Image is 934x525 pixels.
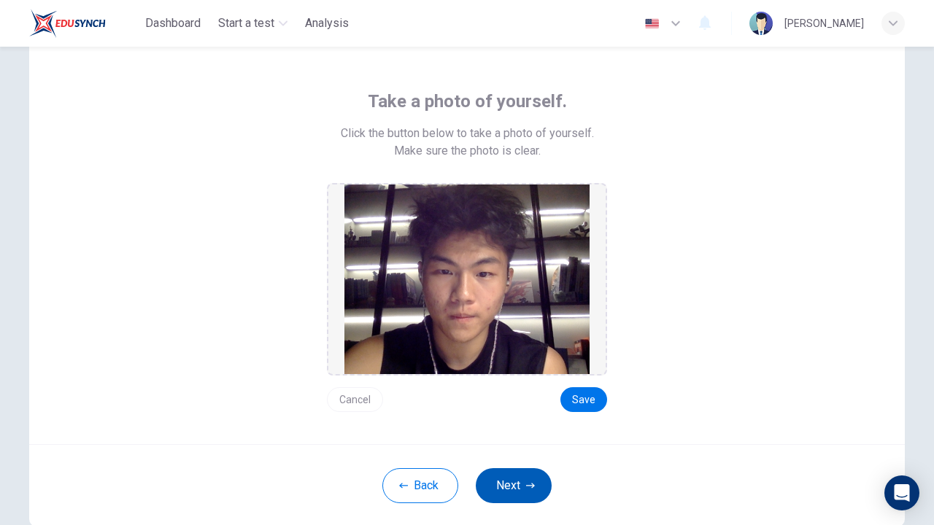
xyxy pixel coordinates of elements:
button: Save [560,387,607,412]
img: Profile picture [749,12,773,35]
div: Open Intercom Messenger [884,475,919,510]
img: Rosedale logo [29,9,106,38]
button: Cancel [327,387,383,412]
img: en [643,18,661,29]
button: Analysis [299,10,355,36]
span: Make sure the photo is clear. [394,142,541,160]
span: Analysis [305,15,349,32]
img: preview screemshot [344,184,590,374]
span: Dashboard [145,15,201,32]
button: Next [476,468,552,503]
button: Back [382,468,458,503]
button: Start a test [212,10,293,36]
a: Rosedale logo [29,9,139,38]
span: Click the button below to take a photo of yourself. [341,125,594,142]
span: Take a photo of yourself. [368,90,567,113]
button: Dashboard [139,10,207,36]
div: [PERSON_NAME] [784,15,864,32]
span: Start a test [218,15,274,32]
